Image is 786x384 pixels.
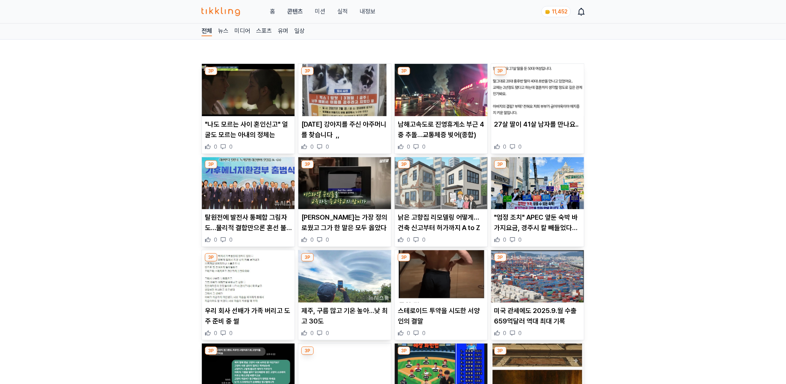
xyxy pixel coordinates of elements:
[494,253,507,261] div: 3P
[494,347,507,355] div: 3P
[541,6,569,17] a: coin 11,452
[398,67,410,75] div: 3P
[491,250,584,303] img: 미국 관세에도 2025.9.월 수출 659억달러 역대 최대 기록
[229,143,233,151] span: 0
[270,7,275,16] a: 홈
[394,64,488,154] div: 3P 남해고속도로 진영휴게소 부근 4중 추돌…교통체증 빚어(종합) 남해고속도로 진영휴게소 부근 4중 추돌…교통체증 빚어(종합) 0 0
[552,9,568,15] span: 11,452
[202,157,295,210] img: 탈원전에 발전사 통폐합 그림자도…물리적 결합만으론 혼선 불가피[기후부 시동③]
[337,7,348,16] a: 실적
[503,329,507,337] span: 0
[519,143,522,151] span: 0
[310,143,314,151] span: 0
[394,250,488,340] div: 3P 스테로이드 투약을 시도한 서양인의 결말 스테로이드 투약을 시도한 서양인의 결말 0 0
[398,347,410,355] div: 3P
[214,329,217,337] span: 0
[398,212,485,233] p: 낡은 고향집 리모델링 어떻게…건축 신고부터 허가까지 A to Z
[422,143,426,151] span: 0
[294,27,305,36] a: 일상
[407,143,410,151] span: 0
[214,236,217,244] span: 0
[298,250,392,340] div: 3P 제주, 구름 많고 기온 높아…낮 최고 30도 제주, 구름 많고 기온 높아…낮 최고 30도 0 0
[494,160,507,168] div: 3P
[494,212,581,233] p: "엄정 조치" APEC 앞둔 숙박 바가지요금, 경주시 칼 빼들었다…
[545,9,551,15] img: coin
[229,329,233,337] span: 0
[202,64,295,154] div: 3P "나도 모르는 사이 혼인신고" 얼굴도 모르는 아내의 정체는 "나도 모르는 사이 혼인신고" 얼굴도 모르는 아내의 정체는 0 0
[310,236,314,244] span: 0
[301,253,314,261] div: 3P
[218,27,228,36] a: 뉴스
[398,119,485,140] p: 남해고속도로 진영휴게소 부근 4중 추돌…교통체증 빚어(종합)
[301,306,388,326] p: 제주, 구름 많고 기온 높아…낮 최고 30도
[205,306,292,326] p: 우리 회사 선배가 가족 버리고 도주 준비 중 썰
[491,64,584,116] img: 27살 딸이 41살 남자를 만나요..
[407,329,410,337] span: 0
[519,236,522,244] span: 0
[310,329,314,337] span: 0
[298,64,392,154] div: 3P 17년 전 강아지를 주신 아주머니를 찾습니다 ,, [DATE] 강아지를 주신 아주머니를 찾습니다 ,, 0 0
[395,64,488,116] img: 남해고속도로 진영휴게소 부근 4중 추돌…교통체증 빚어(종합)
[298,64,391,116] img: 17년 전 강아지를 주신 아주머니를 찾습니다 ,,
[491,157,584,247] div: 3P "엄정 조치" APEC 앞둔 숙박 바가지요금, 경주시 칼 빼들었다… "엄정 조치" APEC 앞둔 숙박 바가지요금, 경주시 칼 빼들었다… 0 0
[494,67,507,75] div: 3P
[202,250,295,303] img: 우리 회사 선배가 가족 버리고 도주 준비 중 썰
[202,157,295,247] div: 3P 탈원전에 발전사 통폐합 그림자도…물리적 결합만으론 혼선 불가피[기후부 시동③] 탈원전에 발전사 통폐합 그림자도…물리적 결합만으론 혼선 불가피[기후부 시동③] 0 0
[301,347,314,355] div: 3P
[491,64,584,154] div: 3P 27살 딸이 41살 남자를 만나요.. 27살 딸이 41살 남자를 만나요.. 0 0
[205,212,292,233] p: 탈원전에 발전사 통폐합 그림자도…물리적 결합만으론 혼선 불가피[기후부 시동③]
[491,157,584,210] img: "엄정 조치" APEC 앞둔 숙박 바가지요금, 경주시 칼 빼들었다…
[494,306,581,326] p: 미국 관세에도 2025.9.월 수출 659억달러 역대 최대 기록
[407,236,410,244] span: 0
[422,329,426,337] span: 0
[287,7,303,16] a: 콘텐츠
[398,253,410,261] div: 3P
[360,7,375,16] a: 내정보
[205,67,217,75] div: 3P
[205,160,217,168] div: 3P
[326,236,329,244] span: 0
[229,236,233,244] span: 0
[494,119,581,130] p: 27살 딸이 41살 남자를 만나요..
[298,157,391,210] img: 히틀러는 가장 정의로웠고 그가 한 말은 모두 옳았다
[202,64,295,116] img: "나도 모르는 사이 혼인신고" 얼굴도 모르는 아내의 정체는
[491,250,584,340] div: 3P 미국 관세에도 2025.9.월 수출 659억달러 역대 최대 기록 미국 관세에도 2025.9.월 수출 659억달러 역대 최대 기록 0 0
[205,119,292,140] p: "나도 모르는 사이 혼인신고" 얼굴도 모르는 아내의 정체는
[301,212,388,233] p: [PERSON_NAME]는 가장 정의로웠고 그가 한 말은 모두 옳았다
[234,27,250,36] a: 미디어
[422,236,426,244] span: 0
[503,236,507,244] span: 0
[394,157,488,247] div: 3P 낡은 고향집 리모델링 어떻게…건축 신고부터 허가까지 A to Z 낡은 고향집 리모델링 어떻게…건축 신고부터 허가까지 A to Z 0 0
[214,143,217,151] span: 0
[202,27,212,36] a: 전체
[298,157,392,247] div: 3P 히틀러는 가장 정의로웠고 그가 한 말은 모두 옳았다 [PERSON_NAME]는 가장 정의로웠고 그가 한 말은 모두 옳았다 0 0
[205,253,217,261] div: 3P
[298,250,391,303] img: 제주, 구름 많고 기온 높아…낮 최고 30도
[519,329,522,337] span: 0
[301,67,314,75] div: 3P
[301,160,314,168] div: 3P
[395,250,488,303] img: 스테로이드 투약을 시도한 서양인의 결말
[326,329,329,337] span: 0
[503,143,507,151] span: 0
[395,157,488,210] img: 낡은 고향집 리모델링 어떻게…건축 신고부터 허가까지 A to Z
[315,7,325,16] button: 미션
[278,27,288,36] a: 유머
[202,7,240,16] img: 티끌링
[398,306,485,326] p: 스테로이드 투약을 시도한 서양인의 결말
[202,250,295,340] div: 3P 우리 회사 선배가 가족 버리고 도주 준비 중 썰 우리 회사 선배가 가족 버리고 도주 준비 중 썰 0 0
[301,119,388,140] p: [DATE] 강아지를 주신 아주머니를 찾습니다 ,,
[256,27,272,36] a: 스포츠
[398,160,410,168] div: 3P
[205,347,217,355] div: 3P
[326,143,329,151] span: 0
